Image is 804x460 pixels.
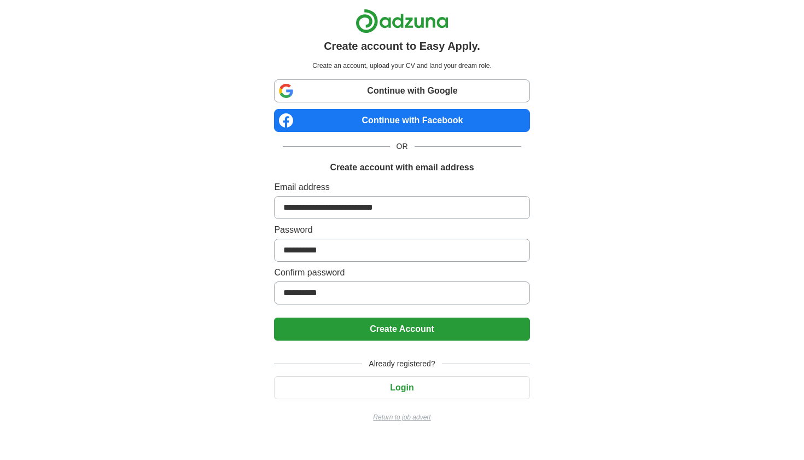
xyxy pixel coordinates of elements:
[274,412,529,422] a: Return to job advert
[274,383,529,392] a: Login
[362,358,441,370] span: Already registered?
[274,109,529,132] a: Continue with Facebook
[274,266,529,279] label: Confirm password
[356,9,448,33] img: Adzuna logo
[274,223,529,237] label: Password
[276,61,527,71] p: Create an account, upload your CV and land your dream role.
[324,38,480,54] h1: Create account to Easy Apply.
[330,161,474,174] h1: Create account with email address
[274,181,529,194] label: Email address
[274,376,529,399] button: Login
[390,141,415,152] span: OR
[274,79,529,102] a: Continue with Google
[274,318,529,341] button: Create Account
